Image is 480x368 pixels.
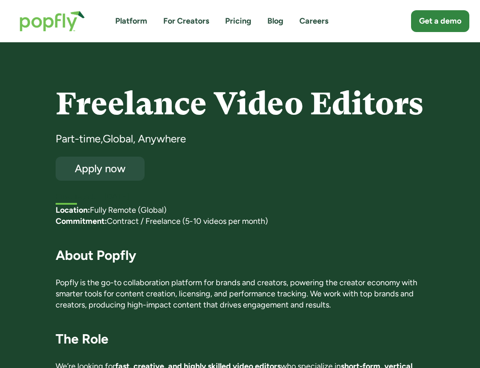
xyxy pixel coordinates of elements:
[163,16,209,27] a: For Creators
[299,16,328,27] a: Careers
[56,277,424,311] p: Popfly is the go-to collaboration platform for brands and creators, powering the creator economy ...
[11,2,94,40] a: home
[411,10,469,32] a: Get a demo
[64,163,137,174] div: Apply now
[56,87,424,121] h4: Freelance Video Editors
[56,247,136,263] strong: About Popfly
[56,331,109,347] strong: The Role
[56,157,145,181] a: Apply now
[267,16,283,27] a: Blog
[103,132,186,146] div: Global, Anywhere
[104,191,424,202] div: [DATE]
[56,205,90,215] strong: Location:
[56,216,107,226] strong: Commitment:
[101,132,103,146] div: ,
[115,16,147,27] a: Platform
[56,205,424,227] p: ‍ Fully Remote (Global) Contract / Freelance (5-10 videos per month)
[419,16,461,27] div: Get a demo
[56,132,101,146] div: Part-time
[225,16,251,27] a: Pricing
[56,191,96,202] h5: First listed:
